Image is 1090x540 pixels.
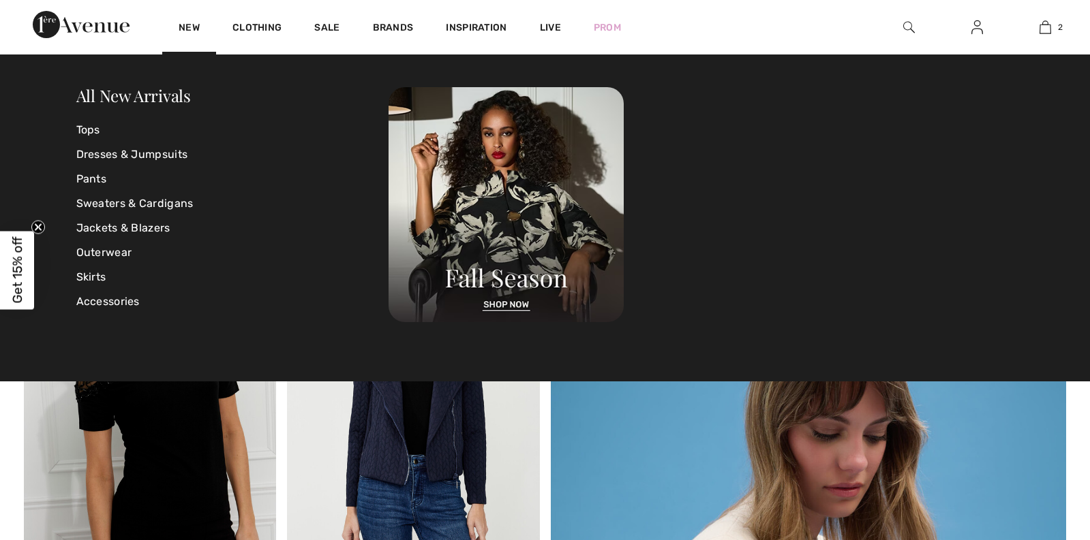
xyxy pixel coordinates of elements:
[373,22,414,36] a: Brands
[76,289,389,314] a: Accessories
[1058,21,1063,33] span: 2
[1040,19,1051,35] img: My Bag
[389,87,624,322] img: 250825120107_a8d8ca038cac6.jpg
[540,20,561,35] a: Live
[76,84,191,106] a: All New Arrivals
[31,220,45,234] button: Close teaser
[76,265,389,289] a: Skirts
[76,216,389,240] a: Jackets & Blazers
[179,22,200,36] a: New
[960,19,994,36] a: Sign In
[1012,19,1078,35] a: 2
[594,20,621,35] a: Prom
[76,118,389,142] a: Tops
[76,142,389,167] a: Dresses & Jumpsuits
[76,240,389,265] a: Outerwear
[903,19,915,35] img: search the website
[971,19,983,35] img: My Info
[76,167,389,191] a: Pants
[232,22,282,36] a: Clothing
[33,11,130,38] img: 1ère Avenue
[314,22,339,36] a: Sale
[446,22,506,36] span: Inspiration
[10,237,25,304] span: Get 15% off
[76,191,389,216] a: Sweaters & Cardigans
